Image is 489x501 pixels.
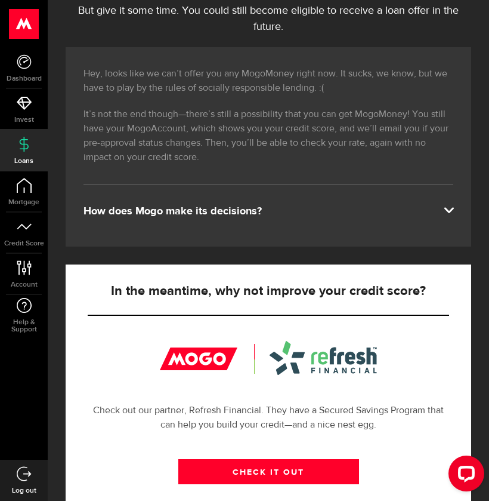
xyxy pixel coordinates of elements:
p: Hey, looks like we can’t offer you any MogoMoney right now. It sucks, we know, but we have to pla... [83,67,453,96]
p: But give it some time. You could still become eligible to receive a loan offer in the future. [66,3,471,35]
p: Check out our partner, Refresh Financial. They have a Secured Savings Program that can help you b... [88,404,449,432]
p: It’s not the end though—there’s still a possibility that you can get MogoMoney! You still have yo... [83,107,453,165]
h5: In the meantime, why not improve your credit score? [88,284,449,299]
a: CHECK IT OUT [178,459,359,484]
div: How does Mogo make its decisions? [83,204,453,219]
iframe: LiveChat chat widget [439,451,489,501]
